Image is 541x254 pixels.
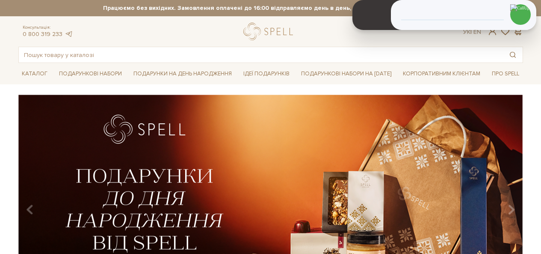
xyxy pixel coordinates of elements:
[473,28,481,36] a: En
[65,30,73,38] a: telegram
[56,67,125,81] a: Подарункові набори
[240,67,293,81] a: Ідеї подарунків
[399,66,484,81] a: Корпоративним клієнтам
[463,28,481,36] div: Ук
[488,67,523,81] a: Про Spell
[130,67,235,81] a: Подарунки на День народження
[470,28,472,36] span: |
[23,30,62,38] a: 0 800 319 233
[23,25,73,30] span: Консультація:
[503,47,523,63] button: Пошук товару у каталозі
[18,67,51,81] a: Каталог
[19,47,503,63] input: Пошук товару у каталозі
[298,66,395,81] a: Подарункові набори на [DATE]
[18,4,523,12] strong: Працюємо без вихідних. Замовлення оплачені до 16:00 відправляємо день в день, після 16:00 - насту...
